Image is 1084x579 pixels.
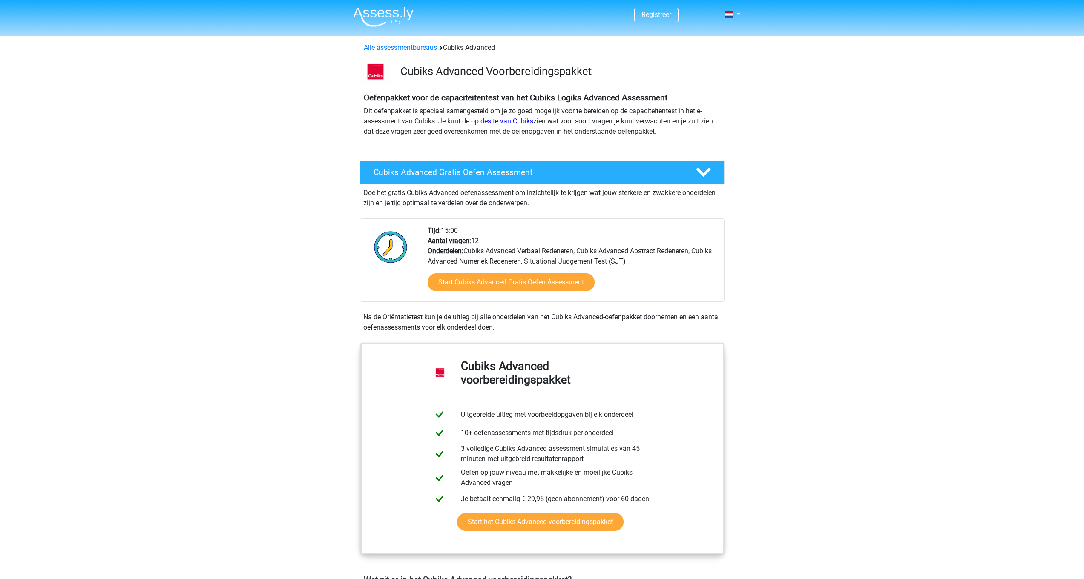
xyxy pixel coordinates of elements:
div: Doe het gratis Cubiks Advanced oefenassessment om inzichtelijk te krijgen wat jouw sterkere en zw... [360,184,725,208]
div: Na de Oriëntatietest kun je de uitleg bij alle onderdelen van het Cubiks Advanced-oefenpakket doo... [360,312,725,332]
img: logo-cubiks-300x193.png [360,63,391,83]
a: Registreer [641,11,671,19]
b: Tijd: [428,226,441,235]
div: Cubiks Advanced [360,43,724,53]
a: site van Cubiks [488,117,533,125]
a: Cubiks Advanced Gratis Oefen Assessment [357,161,728,184]
a: Start het Cubiks Advanced voorbereidingspakket [457,513,624,531]
h4: Cubiks Advanced Gratis Oefen Assessment [374,167,682,177]
b: Onderdelen: [428,247,463,255]
div: 15:00 12 Cubiks Advanced Verbaal Redeneren, Cubiks Advanced Abstract Redeneren, Cubiks Advanced N... [421,226,724,301]
img: Klok [369,226,412,268]
a: Start Cubiks Advanced Gratis Oefen Assessment [428,273,595,291]
a: Alle assessmentbureaus [364,43,437,52]
b: Aantal vragen: [428,237,471,245]
img: Assessly [353,7,414,27]
b: Oefenpakket voor de capaciteitentest van het Cubiks Logiks Advanced Assessment [364,93,667,103]
p: Dit oefenpakket is speciaal samengesteld om je zo goed mogelijk voor te bereiden op de capaciteit... [364,106,721,137]
h3: Cubiks Advanced Voorbereidingspakket [400,65,718,78]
